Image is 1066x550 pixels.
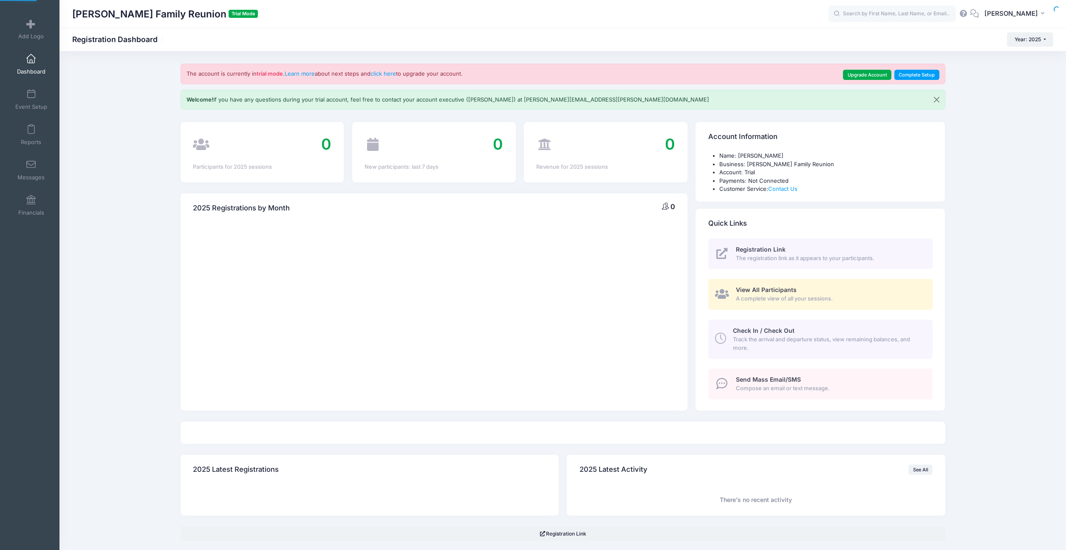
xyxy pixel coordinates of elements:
[708,279,933,310] a: View All Participants A complete view of all your sessions.
[72,4,258,24] h1: [PERSON_NAME] Family Reunion
[984,9,1038,18] span: [PERSON_NAME]
[708,211,747,235] h4: Quick Links
[11,120,51,150] a: Reports
[72,35,165,44] h1: Registration Dashboard
[894,70,939,80] a: Complete Setup
[736,246,786,253] span: Registration Link
[708,369,933,400] a: Send Mass Email/SMS Compose an email or text message.
[257,70,283,77] strong: trial mode
[18,33,44,40] span: Add Logo
[733,335,923,352] span: Track the arrival and departure status, view remaining balances, and more.
[17,68,45,75] span: Dashboard
[181,64,945,84] div: The account is currently in . about next steps and to upgrade your account.
[370,70,396,77] a: click here
[285,70,315,77] a: Learn more
[11,85,51,114] a: Event Setup
[187,96,213,103] b: Welcome!
[719,177,933,185] li: Payments: Not Connected
[719,160,933,169] li: Business: [PERSON_NAME] Family Reunion
[11,190,51,220] a: Financials
[828,6,956,23] input: Search by First Name, Last Name, or Email...
[736,295,923,303] span: A complete view of all your sessions.
[768,185,797,192] a: Contact Us
[736,376,801,383] span: Send Mass Email/SMS
[719,168,933,177] li: Account: Trial
[708,320,933,359] a: Check In / Check Out Track the arrival and departure status, view remaining balances, and more.
[11,49,51,79] a: Dashboard
[708,238,933,269] a: Registration Link The registration link as it appears to your participants.
[719,185,933,193] li: Customer Service:
[665,135,675,153] span: 0
[736,286,797,293] span: View All Participants
[736,384,923,393] span: Compose an email or text message.
[580,496,933,505] div: There's no recent activity
[11,14,51,44] a: Add Logo
[17,174,45,181] span: Messages
[18,209,44,216] span: Financials
[193,196,290,220] h4: 2025 Registrations by Month
[708,125,778,149] h4: Account Information
[493,135,503,153] span: 0
[1015,36,1041,43] span: Year: 2025
[21,139,41,146] span: Reports
[670,202,675,211] span: 0
[15,103,47,111] span: Event Setup
[928,90,945,110] button: Close
[187,96,709,104] p: If you have any questions during your trial account, feel free to contact your account executive ...
[193,163,331,171] div: Participants for 2025 sessions
[979,4,1053,24] button: [PERSON_NAME]
[736,254,923,263] span: The registration link as it appears to your participants.
[733,327,795,334] span: Check In / Check Out
[321,135,331,153] span: 0
[580,458,648,482] h4: 2025 Latest Activity
[193,458,279,482] h4: 2025 Latest Registrations
[11,155,51,185] a: Messages
[181,527,945,541] a: Registration Link
[536,163,675,171] div: Revenue for 2025 sessions
[365,163,503,171] div: New participants: last 7 days
[843,70,891,80] a: Upgrade Account
[1007,32,1053,47] button: Year: 2025
[719,152,933,160] li: Name: [PERSON_NAME]
[229,10,258,18] span: Trial Mode
[908,465,933,475] a: See All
